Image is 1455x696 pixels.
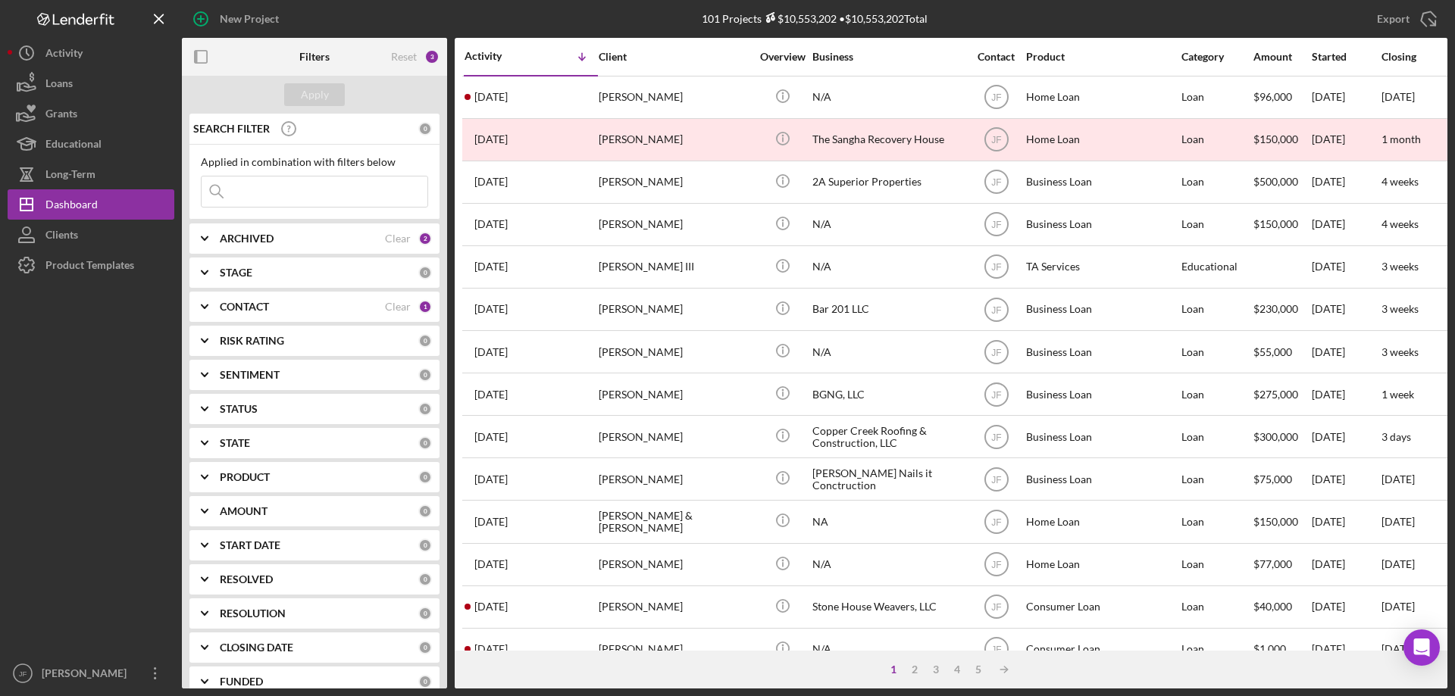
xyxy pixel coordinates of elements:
[991,432,1001,442] text: JF
[418,641,432,654] div: 0
[812,545,964,585] div: N/A
[385,301,411,313] div: Clear
[1381,345,1419,358] time: 3 weeks
[1026,120,1178,160] div: Home Loan
[418,402,432,416] div: 0
[1253,217,1298,230] span: $150,000
[220,4,279,34] div: New Project
[299,51,330,63] b: Filters
[599,51,750,63] div: Client
[991,347,1001,357] text: JF
[1253,557,1292,570] span: $77,000
[991,474,1001,485] text: JF
[284,83,345,106] button: Apply
[1253,90,1292,103] span: $96,000
[8,250,174,280] button: Product Templates
[1253,345,1292,358] span: $55,000
[1312,545,1380,585] div: [DATE]
[418,300,432,314] div: 1
[8,220,174,250] button: Clients
[1026,289,1178,329] div: Business Loan
[1181,289,1252,329] div: Loan
[1181,587,1252,627] div: Loan
[991,92,1001,103] text: JF
[702,12,928,25] div: 101 Projects • $10,553,202 Total
[1026,417,1178,457] div: Business Loan
[474,558,508,570] time: 2025-07-11 15:15
[1377,4,1410,34] div: Export
[220,641,293,654] b: CLOSING DATE
[1181,545,1252,585] div: Loan
[1381,388,1414,401] time: 1 week
[474,601,508,613] time: 2025-07-07 14:58
[220,505,268,517] b: AMOUNT
[474,516,508,528] time: 2025-07-18 02:15
[474,176,508,188] time: 2025-08-22 19:39
[1381,217,1419,230] time: 4 weeks
[45,98,77,133] div: Grants
[1381,557,1415,570] time: [DATE]
[812,587,964,627] div: Stone House Weavers, LLC
[599,501,750,542] div: [PERSON_NAME] & [PERSON_NAME]
[8,38,174,68] button: Activity
[418,436,432,450] div: 0
[474,91,508,103] time: 2025-09-04 18:58
[1381,133,1421,145] time: 1 month
[1026,162,1178,202] div: Business Loan
[1381,260,1419,273] time: 3 weeks
[8,189,174,220] button: Dashboard
[1253,430,1298,443] span: $300,000
[220,676,263,688] b: FUNDED
[45,38,83,72] div: Activity
[220,539,280,551] b: START DATE
[599,120,750,160] div: [PERSON_NAME]
[474,218,508,230] time: 2025-08-22 15:22
[599,204,750,245] div: [PERSON_NAME]
[418,675,432,688] div: 0
[991,602,1001,613] text: JF
[1312,204,1380,245] div: [DATE]
[1381,600,1415,613] time: [DATE]
[812,459,964,499] div: [PERSON_NAME] Nails it Conctruction
[474,303,508,315] time: 2025-08-15 18:07
[812,332,964,372] div: N/A
[220,573,273,585] b: RESOLVED
[1181,77,1252,117] div: Loan
[812,162,964,202] div: 2A Superior Properties
[1312,459,1380,499] div: [DATE]
[45,68,73,102] div: Loans
[182,4,294,34] button: New Project
[599,417,750,457] div: [PERSON_NAME]
[45,189,98,223] div: Dashboard
[1312,289,1380,329] div: [DATE]
[991,389,1001,400] text: JF
[1312,501,1380,542] div: [DATE]
[1253,175,1298,188] span: $500,000
[1181,417,1252,457] div: Loan
[474,389,508,401] time: 2025-08-04 18:07
[1253,302,1298,315] span: $230,000
[1026,204,1178,245] div: Business Loan
[991,262,1001,273] text: JF
[45,159,95,193] div: Long-Term
[1026,501,1178,542] div: Home Loan
[1253,51,1310,63] div: Amount
[8,68,174,98] button: Loans
[220,369,280,381] b: SENTIMENT
[599,332,750,372] div: [PERSON_NAME]
[220,301,269,313] b: CONTACT
[991,560,1001,570] text: JF
[418,470,432,484] div: 0
[19,669,27,678] text: JF
[991,220,1001,230] text: JF
[1026,77,1178,117] div: Home Loan
[599,247,750,287] div: [PERSON_NAME] III
[418,232,432,245] div: 2
[418,368,432,382] div: 0
[474,431,508,443] time: 2025-07-28 22:08
[8,98,174,129] button: Grants
[220,437,250,449] b: STATE
[1026,51,1178,63] div: Product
